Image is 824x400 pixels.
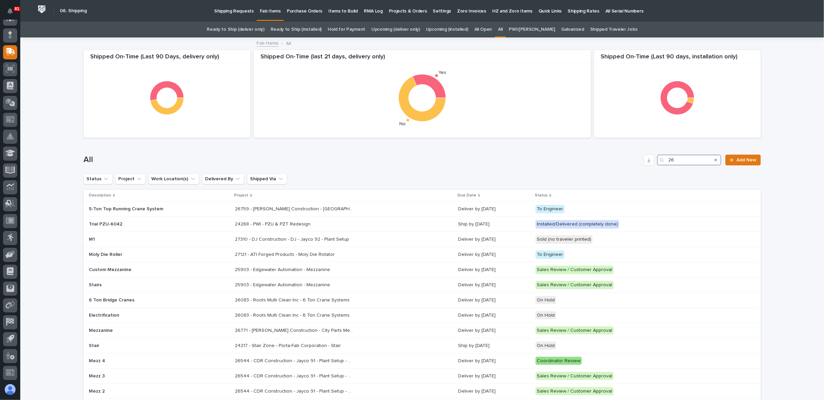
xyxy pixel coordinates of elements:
[89,343,207,349] p: Stair
[535,235,593,244] div: Sold (no traveler printed)
[458,252,530,258] p: Deliver by [DATE]
[426,22,468,37] a: Upcoming (installed)
[89,389,207,394] p: Mezz 2
[474,22,492,37] a: All Open
[235,235,350,242] p: 27310 - DJ Construction - DJ - Jayco 92 - Plant Setup
[235,311,351,318] p: 26083 - Roots Multi Clean Inc - 6 Ton Crane Systems
[535,266,614,274] div: Sales Review / Customer Approval
[458,297,530,303] p: Deliver by [DATE]
[458,373,530,379] p: Deliver by [DATE]
[328,22,365,37] a: Hold for Payment
[535,205,565,213] div: To Engineer
[207,22,264,37] a: Ready to Ship (deliver only)
[399,122,406,126] text: No
[535,326,614,335] div: Sales Review / Customer Approval
[535,311,556,320] div: On Hold
[235,220,312,227] p: 24268 - PWI - PZU & PZT Redesign
[83,247,761,262] tr: Moly Die Roller27121 - ATI Forged Products - Moly Die Rotator27121 - ATI Forged Products - Moly D...
[439,71,447,75] text: Yes
[235,296,351,303] p: 26083 - Roots Multi Clean Inc - 6 Ton Crane Systems
[235,205,354,212] p: 26759 - Robinson Construction - Warsaw Public Works Street Department 5T Bridge Crane
[202,174,244,184] button: Delivered By
[458,206,530,212] p: Deliver by [DATE]
[3,4,17,18] button: Notifications
[725,155,761,165] a: Add New
[234,192,248,199] p: Project
[83,262,761,277] tr: Custom Mezzanine25903 - Edgewater Automation - Mezzanine25903 - Edgewater Automation - Mezzanine ...
[235,342,342,349] p: 24217 - Stair Zone - Porta-Fab Corporation - Stair
[83,155,641,165] h1: All
[590,22,638,37] a: Shipped Traveler Jobs
[89,328,207,334] p: Mezzanine
[83,217,761,232] tr: Trial PZU-604224268 - PWI - PZU & PZT Redesign24268 - PWI - PZU & PZT Redesign Ship by [DATE]Inst...
[3,382,17,397] button: users-avatar
[457,192,476,199] p: Due Date
[458,358,530,364] p: Deliver by [DATE]
[535,372,614,380] div: Sales Review / Customer Approval
[89,267,207,273] p: Custom Mezzanine
[83,308,761,323] tr: Electrification26083 - Roots Multi Clean Inc - 6 Ton Crane Systems26083 - Roots Multi Clean Inc -...
[561,22,584,37] a: Galvanized
[83,323,761,338] tr: Mezzanine26771 - [PERSON_NAME] Construction - City Parts Mezzanine26771 - [PERSON_NAME] Construct...
[535,296,556,304] div: On Hold
[535,357,582,365] div: Coordinator Review
[83,202,761,217] tr: 5-Ton Top Running Crane System26759 - [PERSON_NAME] Construction - [GEOGRAPHIC_DATA] Department 5...
[535,220,619,229] div: Installed/Delivered (completely done)
[83,369,761,384] tr: Mezz 326544 - CDR Construction - Jayco 91 - Plant Setup - R726544 - CDR Construction - Jayco 91 -...
[235,372,354,379] p: 26544 - CDR Construction - Jayco 91 - Plant Setup - R7
[83,277,761,293] tr: Stairs25903 - Edgewater Automation - Mezzanine25903 - Edgewater Automation - Mezzanine Deliver by...
[235,250,336,258] p: 27121 - ATI Forged Products - Moly Die Rotator
[235,387,354,394] p: 26544 - CDR Construction - Jayco 91 - Plant Setup - R7
[254,53,591,64] div: Shipped On-Time (last 21 days, delivery only)
[83,174,113,184] button: Status
[535,281,614,289] div: Sales Review / Customer Approval
[509,22,555,37] a: PWI/[PERSON_NAME]
[235,357,354,364] p: 26544 - CDR Construction - Jayco 91 - Plant Setup - R7
[235,326,354,334] p: 26771 - [PERSON_NAME] Construction - City Parts Mezzanine
[115,174,146,184] button: Project
[83,353,761,369] tr: Mezz 426544 - CDR Construction - Jayco 91 - Plant Setup - R726544 - CDR Construction - Jayco 91 -...
[371,22,420,37] a: Upcoming (deliver only)
[83,293,761,308] tr: 6 Ton Bridge Cranes26083 - Roots Multi Clean Inc - 6 Ton Crane Systems26083 - Roots Multi Clean I...
[148,174,199,184] button: Work Location(s)
[83,384,761,399] tr: Mezz 226544 - CDR Construction - Jayco 91 - Plant Setup - R726544 - CDR Construction - Jayco 91 -...
[458,267,530,273] p: Deliver by [DATE]
[15,6,19,11] p: 81
[257,39,279,47] a: Fab Items
[89,237,207,242] p: M1
[535,192,548,199] p: Status
[89,358,207,364] p: Mezz 4
[594,53,761,64] div: Shipped On-Time (Last 90 days, installation only)
[83,53,250,64] div: Shipped On-Time (Last 90 Days, delivery only)
[83,232,761,247] tr: M127310 - DJ Construction - DJ - Jayco 92 - Plant Setup27310 - DJ Construction - DJ - Jayco 92 - ...
[89,221,207,227] p: Trial PZU-6042
[458,221,530,227] p: Ship by [DATE]
[83,338,761,353] tr: Stair24217 - Stair Zone - Porta-Fab Corporation - Stair24217 - Stair Zone - Porta-Fab Corporation...
[657,155,721,165] input: Search
[286,39,291,47] p: All
[458,389,530,394] p: Deliver by [DATE]
[89,373,207,379] p: Mezz 3
[535,387,614,396] div: Sales Review / Customer Approval
[89,192,111,199] p: Description
[458,282,530,288] p: Deliver by [DATE]
[89,313,207,318] p: Electrification
[458,237,530,242] p: Deliver by [DATE]
[247,174,287,184] button: Shipped Via
[89,206,207,212] p: 5-Ton Top Running Crane System
[458,328,530,334] p: Deliver by [DATE]
[535,250,565,259] div: To Engineer
[89,282,207,288] p: Stairs
[458,313,530,318] p: Deliver by [DATE]
[271,22,322,37] a: Ready to Ship (installed)
[89,252,207,258] p: Moly Die Roller
[235,281,331,288] p: 25903 - Edgewater Automation - Mezzanine
[235,266,331,273] p: 25903 - Edgewater Automation - Mezzanine
[498,22,503,37] a: All
[736,158,756,162] span: Add New
[535,342,556,350] div: On Hold
[35,3,48,16] img: Workspace Logo
[8,8,17,19] div: Notifications81
[60,8,87,14] h2: 06. Shipping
